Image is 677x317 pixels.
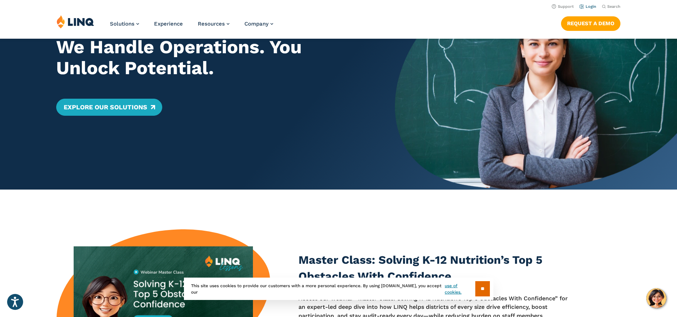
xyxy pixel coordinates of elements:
[244,21,269,27] span: Company
[198,21,225,27] span: Resources
[244,21,273,27] a: Company
[298,252,572,284] h3: Master Class: Solving K-12 Nutrition’s Top 5 Obstacles With Confidence
[184,278,493,300] div: This site uses cookies to provide our customers with a more personal experience. By using [DOMAIN...
[110,21,134,27] span: Solutions
[646,288,666,308] button: Hello, have a question? Let’s chat.
[561,15,620,31] nav: Button Navigation
[561,16,620,31] a: Request a Demo
[110,15,273,38] nav: Primary Navigation
[56,37,367,79] h2: We Handle Operations. You Unlock Potential.
[607,4,620,9] span: Search
[445,283,475,295] a: use of cookies.
[580,4,596,9] a: Login
[154,21,183,27] a: Experience
[56,99,162,116] a: Explore Our Solutions
[552,4,574,9] a: Support
[198,21,229,27] a: Resources
[110,21,139,27] a: Solutions
[57,15,94,28] img: LINQ | K‑12 Software
[602,4,620,9] button: Open Search Bar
